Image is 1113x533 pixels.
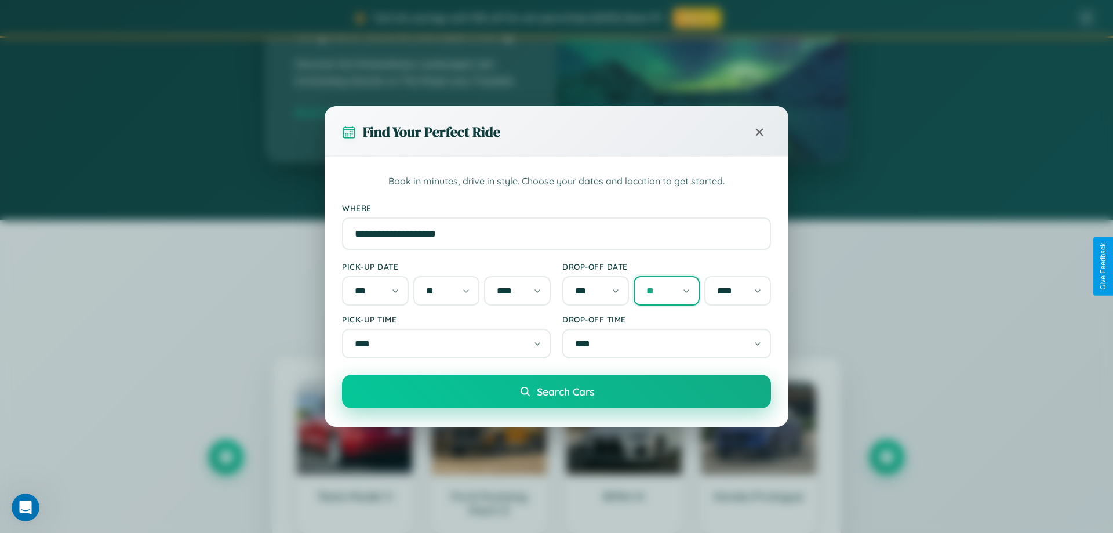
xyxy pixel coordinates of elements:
[342,174,771,189] p: Book in minutes, drive in style. Choose your dates and location to get started.
[342,375,771,408] button: Search Cars
[342,262,551,271] label: Pick-up Date
[363,122,500,142] h3: Find Your Perfect Ride
[537,385,594,398] span: Search Cars
[562,314,771,324] label: Drop-off Time
[562,262,771,271] label: Drop-off Date
[342,203,771,213] label: Where
[342,314,551,324] label: Pick-up Time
